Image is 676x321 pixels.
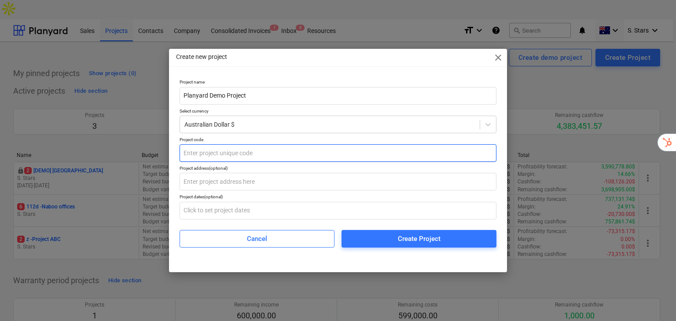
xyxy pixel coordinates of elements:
[180,87,496,105] input: Enter project name here
[180,137,496,144] p: Project code
[180,79,496,87] p: Project name
[180,230,334,248] button: Cancel
[180,173,496,190] input: Enter project address here
[342,230,496,248] button: Create Project
[180,108,496,116] p: Select currency
[493,52,503,63] span: close
[180,194,496,200] div: Project dates (optional)
[180,202,496,219] input: Click to set project dates
[180,165,496,171] div: Project address (optional)
[176,52,227,62] p: Create new project
[247,233,267,244] div: Cancel
[180,144,496,162] input: Enter project unique code
[398,233,441,244] div: Create Project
